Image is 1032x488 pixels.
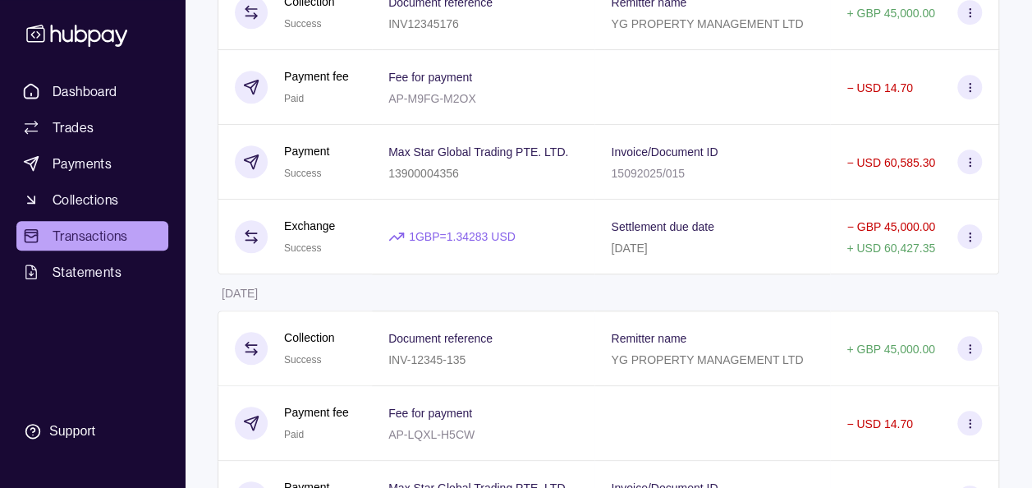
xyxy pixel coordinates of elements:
[388,92,476,105] p: AP-M9FG-M2OX
[53,262,122,282] span: Statements
[53,154,112,173] span: Payments
[284,18,321,30] span: Success
[388,428,475,441] p: AP-LQXL-H5CW
[846,343,935,356] p: + GBP 45,000.00
[611,220,713,233] p: Settlement due date
[16,414,168,449] a: Support
[53,226,128,246] span: Transactions
[846,242,935,255] p: + USD 60,427.35
[388,407,472,420] p: Fee for payment
[846,81,913,94] p: − USD 14.70
[409,228,516,246] p: 1 GBP = 1.34283 USD
[846,417,913,430] p: − USD 14.70
[611,332,686,345] p: Remitter name
[284,93,304,104] span: Paid
[284,67,349,85] p: Payment fee
[846,156,935,169] p: − USD 60,585.30
[53,81,117,101] span: Dashboard
[222,287,258,300] p: [DATE]
[388,167,459,180] p: 13900004356
[611,17,803,30] p: YG PROPERTY MANAGEMENT LTD
[388,17,459,30] p: INV12345176
[284,403,349,421] p: Payment fee
[284,429,304,440] span: Paid
[388,145,568,159] p: Max Star Global Trading PTE. LTD.
[53,190,118,209] span: Collections
[846,7,935,20] p: + GBP 45,000.00
[611,353,803,366] p: YG PROPERTY MANAGEMENT LTD
[16,185,168,214] a: Collections
[388,71,472,84] p: Fee for payment
[611,145,718,159] p: Invoice/Document ID
[284,168,321,179] span: Success
[16,76,168,106] a: Dashboard
[388,353,466,366] p: INV-12345-135
[53,117,94,137] span: Trades
[49,422,95,440] div: Support
[846,220,935,233] p: − GBP 45,000.00
[611,167,685,180] p: 15092025/015
[16,257,168,287] a: Statements
[16,113,168,142] a: Trades
[284,217,335,235] p: Exchange
[16,149,168,178] a: Payments
[284,142,329,160] p: Payment
[284,242,321,254] span: Success
[611,242,647,255] p: [DATE]
[284,354,321,366] span: Success
[16,221,168,251] a: Transactions
[284,329,334,347] p: Collection
[388,332,493,345] p: Document reference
